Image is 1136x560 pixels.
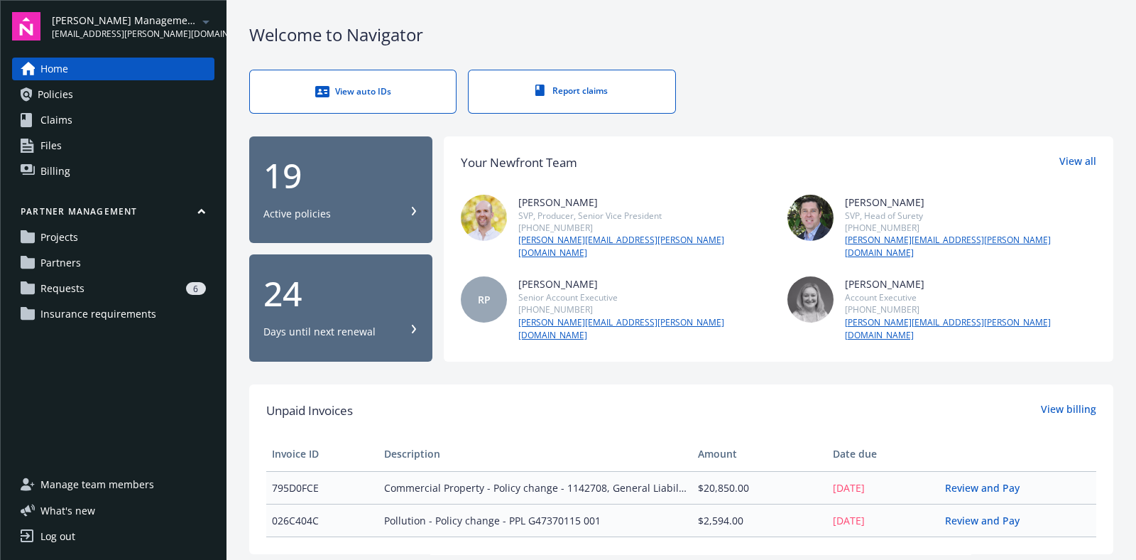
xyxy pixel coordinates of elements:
[468,70,675,114] a: Report claims
[518,195,770,210] div: [PERSON_NAME]
[378,437,692,471] th: Description
[12,303,214,325] a: Insurance requirements
[40,109,72,131] span: Claims
[40,525,75,548] div: Log out
[845,222,1097,234] div: [PHONE_NUMBER]
[263,158,418,193] div: 19
[12,252,214,274] a: Partners
[40,134,62,157] span: Files
[40,226,78,249] span: Projects
[518,276,770,291] div: [PERSON_NAME]
[827,437,939,471] th: Date due
[40,252,81,274] span: Partners
[249,136,432,244] button: 19Active policies
[827,471,939,504] td: [DATE]
[461,195,507,241] img: photo
[40,503,95,518] span: What ' s new
[787,276,834,323] img: photo
[263,325,376,339] div: Days until next renewal
[12,83,214,106] a: Policies
[497,85,646,97] div: Report claims
[845,291,1097,303] div: Account Executive
[478,292,491,307] span: RP
[845,316,1097,342] a: [PERSON_NAME][EMAIL_ADDRESS][PERSON_NAME][DOMAIN_NAME]
[266,437,378,471] th: Invoice ID
[12,277,214,300] a: Requests6
[266,504,378,537] td: 026C404C
[249,23,1113,47] div: Welcome to Navigator
[12,58,214,80] a: Home
[40,277,84,300] span: Requests
[263,276,418,311] div: 24
[1059,154,1096,172] a: View all
[384,480,687,495] span: Commercial Property - Policy change - 1142708, General Liability - Policy change - 57 UEN BA5MC1,...
[263,207,331,221] div: Active policies
[692,437,827,471] th: Amount
[12,109,214,131] a: Claims
[518,234,770,259] a: [PERSON_NAME][EMAIL_ADDRESS][PERSON_NAME][DOMAIN_NAME]
[12,473,214,496] a: Manage team members
[461,154,577,172] div: Your Newfront Team
[845,303,1097,316] div: [PHONE_NUMBER]
[945,514,1031,527] a: Review and Pay
[12,134,214,157] a: Files
[384,513,687,528] span: Pollution - Policy change - PPL G47370115 001
[692,471,827,504] td: $20,850.00
[40,473,154,496] span: Manage team members
[692,504,827,537] td: $2,594.00
[945,481,1031,495] a: Review and Pay
[12,226,214,249] a: Projects
[12,503,118,518] button: What's new
[52,12,214,41] button: [PERSON_NAME] Management Company[EMAIL_ADDRESS][PERSON_NAME][DOMAIN_NAME]arrowDropDown
[52,13,197,28] span: [PERSON_NAME] Management Company
[278,85,427,99] div: View auto IDs
[38,83,73,106] span: Policies
[518,210,770,222] div: SVP, Producer, Senior Vice President
[186,282,206,295] div: 6
[249,70,457,114] a: View auto IDs
[40,160,70,183] span: Billing
[249,254,432,362] button: 24Days until next renewal
[518,222,770,234] div: [PHONE_NUMBER]
[787,195,834,241] img: photo
[518,303,770,316] div: [PHONE_NUMBER]
[12,205,214,223] button: Partner management
[518,316,770,342] a: [PERSON_NAME][EMAIL_ADDRESS][PERSON_NAME][DOMAIN_NAME]
[845,195,1097,210] div: [PERSON_NAME]
[845,276,1097,291] div: [PERSON_NAME]
[12,12,40,41] img: navigator-logo.svg
[845,210,1097,222] div: SVP, Head of Surety
[266,471,378,504] td: 795D0FCE
[52,28,197,41] span: [EMAIL_ADDRESS][PERSON_NAME][DOMAIN_NAME]
[1041,402,1096,420] a: View billing
[845,234,1097,259] a: [PERSON_NAME][EMAIL_ADDRESS][PERSON_NAME][DOMAIN_NAME]
[12,160,214,183] a: Billing
[827,504,939,537] td: [DATE]
[266,402,353,420] span: Unpaid Invoices
[518,291,770,303] div: Senior Account Executive
[197,13,214,30] a: arrowDropDown
[40,58,68,80] span: Home
[40,303,156,325] span: Insurance requirements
